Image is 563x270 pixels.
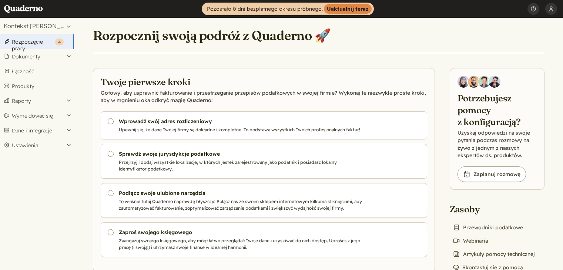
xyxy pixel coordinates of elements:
[458,129,530,158] font: Uzyskaj odpowiedzi na swoje pytania podczas rozmowy na żywo z jednym z naszych ekspertów ds. prod...
[12,142,38,149] font: Ustawienia
[450,249,538,259] a: Artykuły pomocy technicznej
[489,76,500,88] img: Javier Rubio, DevRel w Quaderno
[119,238,360,250] font: Zaangażuj swojego księgowego, aby mógł łatwo przeglądać Twoje dane i uzyskiwać do nich dostęp. Up...
[101,76,190,87] font: Twoje pierwsze kroki
[119,127,360,132] font: Upewnij się, że dane Twojej firmy są dokładne i kompletne. To podstawa wszystkich Twoich profesjo...
[58,39,61,45] font: 4
[101,144,427,179] a: Sprawdź swoje jurysdykcje podatkowe Przejrzyj i dodaj wszystkie lokalizacje, w których jesteś zar...
[12,112,53,119] font: Wymeldować się
[119,199,362,211] font: To właśnie tutaj Quaderno naprawdę błyszczy! Połącz nas ze swoim sklepem internetowym kilkoma kli...
[12,68,34,75] font: Łączność
[119,190,205,196] font: Podłącz swoje ulubione narzędzia
[12,53,40,60] font: Dokumenty
[463,224,523,231] font: Przewodniki podatkowe
[101,111,427,139] a: Wprowadź swój adres rozliczeniowy Upewnij się, że dane Twojej firmy są dokładne i kompletne. To p...
[12,38,43,52] font: Rozpoczęcie pracy
[450,236,491,246] a: Webinaria
[468,76,480,88] img: Jairo Fumero, Account Executive w Quaderno
[101,183,427,218] a: Podłącz swoje ulubione narzędzia To właśnie tutaj Quaderno naprawdę błyszczy! Połącz nas ze swoim...
[101,222,427,257] a: Zaproś swojego księgowego Zaangażuj swojego księgowego, aby mógł łatwo przeglądać Twoje dane i uz...
[101,90,426,104] font: Gotowy, aby usprawnić fakturowanie i przestrzeganie przepisów podatkowych w swojej firmie? Wykona...
[4,22,96,30] font: Kontekst [PERSON_NAME] sp. k.
[119,118,212,125] font: Wprowadź swój adres rozliczeniowy
[450,222,526,233] a: Przewodniki podatkowe
[463,237,488,244] font: Webinaria
[327,6,369,12] font: Uaktualnij teraz
[463,251,535,257] font: Artykuły pomocy technicznej
[473,171,520,178] font: Zaplanuj rozmowę
[458,166,526,182] a: Zaplanuj rozmowę
[207,6,323,12] font: Pozostało 0 dni bezpłatnego okresu próbnego.
[119,159,337,172] font: Przejrzyj i dodaj wszystkie lokalizacje, w których jesteś zarejestrowany jako podatnik i posiadas...
[12,127,52,134] font: Dane i integracje
[119,151,220,157] font: Sprawdź swoje jurysdykcje podatkowe
[119,229,192,236] font: Zaproś swojego księgowego
[450,203,480,215] font: Zasoby
[458,92,521,127] font: Potrzebujesz pomocy z konfiguracją?
[93,27,331,43] font: Rozpocznij swoją podróż z Quaderno 🚀
[12,83,34,90] font: Produkty
[458,76,469,88] img: Diana Carrasco, dyrektor ds. klientów w Quaderno
[12,98,31,104] font: Raporty
[202,3,374,15] a: Pozostało 0 dni bezpłatnego okresu próbnego.Uaktualnij teraz
[478,76,490,88] img: Ivo Oltmans, programista biznesowy w Quaderno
